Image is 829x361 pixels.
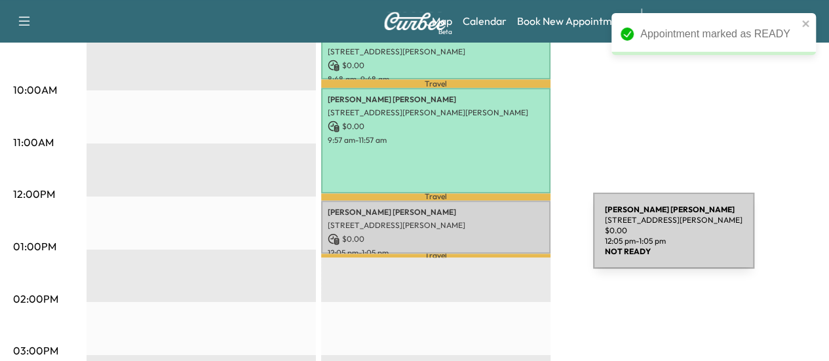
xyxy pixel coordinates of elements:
[321,193,550,200] p: Travel
[328,135,544,145] p: 9:57 am - 11:57 am
[328,94,544,105] p: [PERSON_NAME] [PERSON_NAME]
[13,186,55,202] p: 12:00PM
[328,121,544,132] p: $ 0.00
[321,79,550,87] p: Travel
[328,107,544,118] p: [STREET_ADDRESS][PERSON_NAME][PERSON_NAME]
[13,238,56,254] p: 01:00PM
[13,291,58,307] p: 02:00PM
[383,12,446,30] img: Curbee Logo
[328,220,544,231] p: [STREET_ADDRESS][PERSON_NAME]
[328,47,544,57] p: [STREET_ADDRESS][PERSON_NAME]
[328,60,544,71] p: $ 0.00
[328,74,544,85] p: 8:48 am - 9:48 am
[438,27,452,37] div: Beta
[321,254,550,258] p: Travel
[328,207,544,218] p: [PERSON_NAME] [PERSON_NAME]
[13,134,54,150] p: 11:00AM
[13,343,58,358] p: 03:00PM
[463,13,507,29] a: Calendar
[640,26,798,42] div: Appointment marked as READY
[432,13,452,29] a: MapBeta
[13,82,57,98] p: 10:00AM
[328,248,544,258] p: 12:05 pm - 1:05 pm
[328,233,544,245] p: $ 0.00
[517,13,628,29] a: Book New Appointment
[801,18,811,29] button: close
